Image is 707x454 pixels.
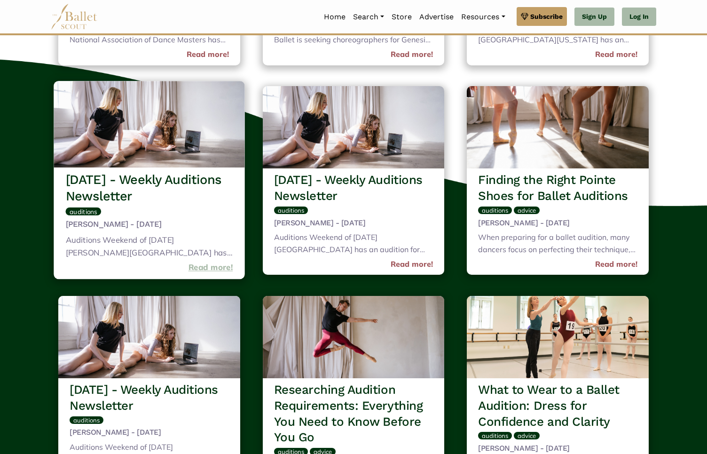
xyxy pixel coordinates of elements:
[478,382,637,430] h3: What to Wear to a Ballet Audition: Dress for Confidence and Clarity
[518,432,536,439] span: advice
[478,231,637,257] div: When preparing for a ballet audition, many dancers focus on perfecting their technique, refining ...
[278,207,304,214] span: auditions
[595,258,637,271] a: Read more!
[263,296,445,378] img: header_image.img
[263,86,445,168] img: header_image.img
[467,296,649,378] img: header_image.img
[66,234,233,261] div: Auditions Weekend of [DATE] [PERSON_NAME][GEOGRAPHIC_DATA] has an audition for admittance to the ...
[416,7,457,27] a: Advertise
[388,7,416,27] a: Store
[189,262,233,274] a: Read more!
[349,7,388,27] a: Search
[274,382,433,446] h3: Researching Audition Requirements: Everything You Need to Know Before You Go
[320,7,349,27] a: Home
[187,48,229,61] a: Read more!
[274,231,433,257] div: Auditions Weekend of [DATE] [GEOGRAPHIC_DATA] has an audition for admittance into the Dance Depar...
[457,7,509,27] a: Resources
[66,172,233,205] h3: [DATE] - Weekly Auditions Newsletter
[595,48,637,61] a: Read more!
[391,48,433,61] a: Read more!
[274,172,433,204] h3: [DATE] - Weekly Auditions Newsletter
[58,296,240,378] img: header_image.img
[482,432,508,439] span: auditions
[467,86,649,168] img: header_image.img
[478,444,637,454] h5: [PERSON_NAME] - [DATE]
[70,207,97,215] span: auditions
[274,218,433,228] h5: [PERSON_NAME] - [DATE]
[70,382,229,414] h3: [DATE] - Weekly Auditions Newsletter
[530,11,563,22] span: Subscribe
[66,220,233,230] h5: [PERSON_NAME] - [DATE]
[521,11,528,22] img: gem.svg
[482,207,508,214] span: auditions
[391,258,433,271] a: Read more!
[574,8,614,26] a: Sign Up
[478,218,637,228] h5: [PERSON_NAME] - [DATE]
[70,428,229,438] h5: [PERSON_NAME] - [DATE]
[518,207,536,214] span: advice
[517,7,567,26] a: Subscribe
[478,172,637,204] h3: Finding the Right Pointe Shoes for Ballet Auditions
[73,416,100,424] span: auditions
[622,8,656,26] a: Log In
[54,81,244,168] img: header_image.img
